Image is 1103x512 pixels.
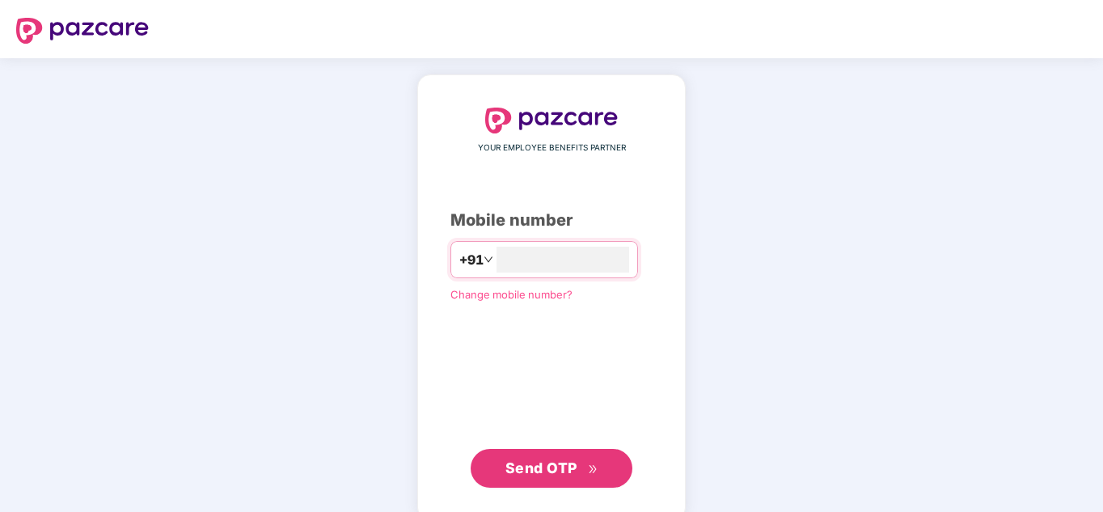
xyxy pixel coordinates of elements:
button: Send OTPdouble-right [471,449,632,488]
span: Send OTP [505,459,577,476]
div: Mobile number [450,208,653,233]
a: Change mobile number? [450,288,573,301]
span: YOUR EMPLOYEE BENEFITS PARTNER [478,142,626,154]
span: down [484,255,493,264]
span: +91 [459,250,484,270]
img: logo [485,108,618,133]
img: logo [16,18,149,44]
span: double-right [588,464,598,475]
